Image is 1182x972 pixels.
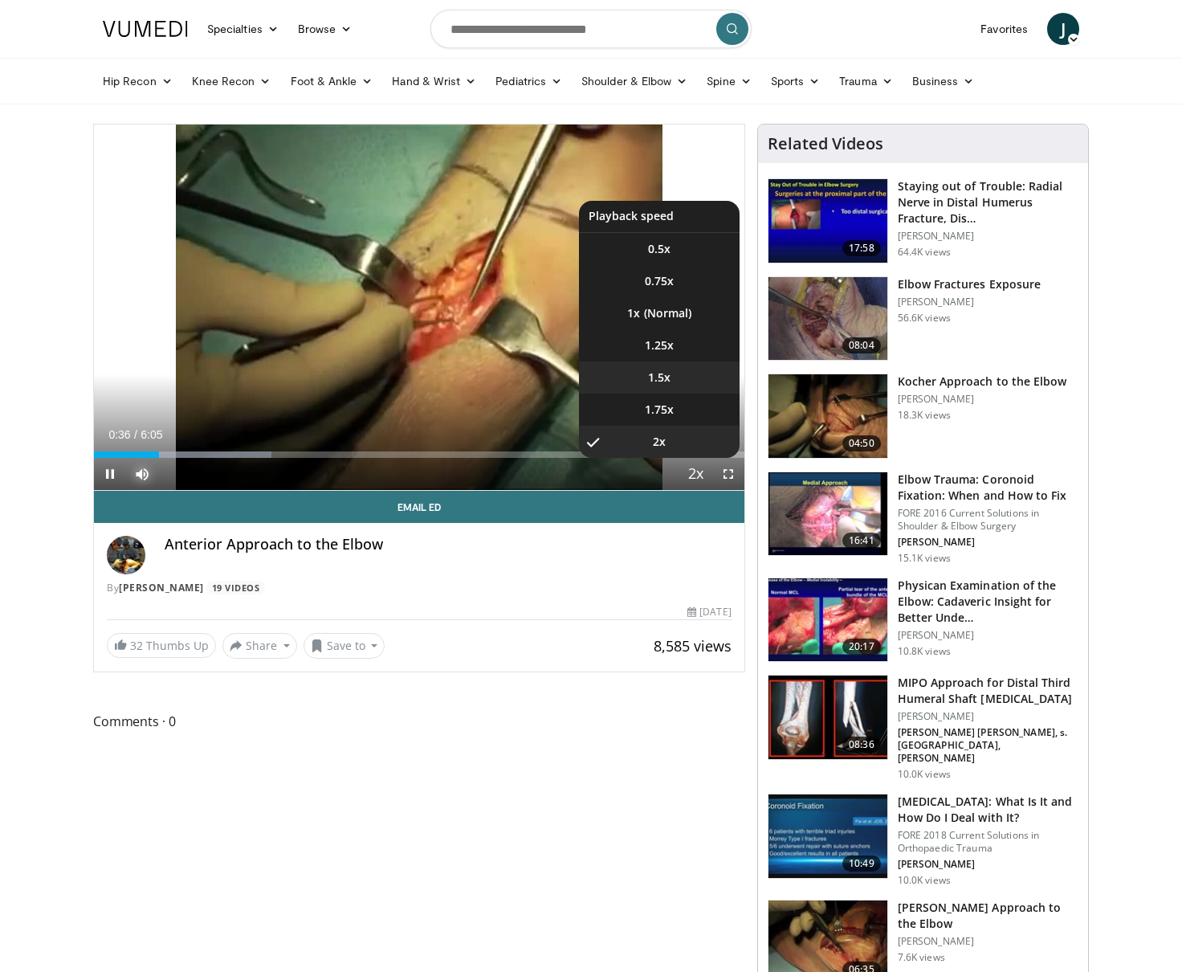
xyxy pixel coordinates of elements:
[898,246,951,259] p: 64.4K views
[382,65,486,97] a: Hand & Wrist
[842,435,881,451] span: 04:50
[898,645,951,658] p: 10.8K views
[898,768,951,781] p: 10.0K views
[898,312,951,325] p: 56.6K views
[829,65,903,97] a: Trauma
[898,507,1078,533] p: FORE 2016 Current Solutions in Shoulder & Elbow Surgery
[903,65,984,97] a: Business
[645,273,674,289] span: 0.75x
[165,536,732,553] h4: Anterior Approach to the Elbow
[768,578,1078,663] a: 20:17 Physican Examination of the Elbow: Cadaveric Insight for Better Unde… [PERSON_NAME] 10.8K v...
[761,65,830,97] a: Sports
[898,374,1067,390] h3: Kocher Approach to the Elbow
[206,581,265,594] a: 19 Videos
[645,402,674,418] span: 1.75x
[898,675,1078,707] h3: MIPO Approach for Distal Third Humeral Shaft [MEDICAL_DATA]
[842,533,881,549] span: 16:41
[971,13,1037,45] a: Favorites
[94,458,126,490] button: Pause
[898,536,1078,549] p: [PERSON_NAME]
[898,858,1078,871] p: [PERSON_NAME]
[94,451,744,458] div: Progress Bar
[768,178,1078,263] a: 17:58 Staying out of Trouble: Radial Nerve in Distal Humerus Fracture, Dis… [PERSON_NAME] 64.4K v...
[281,65,383,97] a: Foot & Ankle
[768,472,1078,565] a: 16:41 Elbow Trauma: Coronoid Fixation: When and How to Fix FORE 2016 Current Solutions in Shoulde...
[898,951,945,964] p: 7.6K views
[898,552,951,565] p: 15.1K views
[898,935,1078,948] p: [PERSON_NAME]
[93,711,745,732] span: Comments 0
[898,472,1078,504] h3: Elbow Trauma: Coronoid Fixation: When and How to Fix
[304,633,385,659] button: Save to
[94,491,744,523] a: Email Ed
[486,65,572,97] a: Pediatrics
[648,370,670,386] span: 1.5x
[107,536,145,574] img: Avatar
[141,428,162,441] span: 6:05
[130,638,143,653] span: 32
[898,230,1078,243] p: [PERSON_NAME]
[842,337,881,353] span: 08:04
[768,374,1078,459] a: 04:50 Kocher Approach to the Elbow [PERSON_NAME] 18.3K views
[842,639,881,655] span: 20:17
[198,13,288,45] a: Specialties
[768,794,887,878] img: 87bfdc82-efac-4e11-adae-ebe37a6867b8.150x105_q85_crop-smart_upscale.jpg
[134,428,137,441] span: /
[768,676,887,759] img: d4887ced-d35b-41c5-9c01-de8d228990de.150x105_q85_crop-smart_upscale.jpg
[768,179,887,263] img: Q2xRg7exoPLTwO8X4xMDoxOjB1O8AjAz_1.150x105_q85_crop-smart_upscale.jpg
[768,675,1078,781] a: 08:36 MIPO Approach for Distal Third Humeral Shaft [MEDICAL_DATA] [PERSON_NAME] [PERSON_NAME] [PE...
[898,900,1078,932] h3: [PERSON_NAME] Approach to the Elbow
[1047,13,1079,45] a: J
[107,633,216,658] a: 32 Thumbs Up
[93,65,182,97] a: Hip Recon
[898,710,1078,723] p: [PERSON_NAME]
[898,409,951,422] p: 18.3K views
[898,296,1041,308] p: [PERSON_NAME]
[898,629,1078,642] p: [PERSON_NAME]
[222,633,297,659] button: Share
[842,240,881,256] span: 17:58
[898,829,1078,855] p: FORE 2018 Current Solutions in Orthopaedic Trauma
[768,374,887,458] img: rQqFhpGihXXoLKSn4xMDoxOjBrO-I4W8.150x105_q85_crop-smart_upscale.jpg
[126,458,158,490] button: Mute
[898,178,1078,227] h3: Staying out of Trouble: Radial Nerve in Distal Humerus Fracture, Dis…
[687,605,731,619] div: [DATE]
[898,578,1078,626] h3: Physican Examination of the Elbow: Cadaveric Insight for Better Unde…
[768,134,883,153] h4: Related Videos
[898,726,1078,765] p: [PERSON_NAME] [PERSON_NAME], s. [GEOGRAPHIC_DATA], [PERSON_NAME]
[572,65,697,97] a: Shoulder & Elbow
[842,737,881,753] span: 08:36
[107,581,732,595] div: By
[680,458,712,490] button: Playback Rate
[94,125,744,491] video-js: Video Player
[119,581,204,594] a: [PERSON_NAME]
[898,276,1041,292] h3: Elbow Fractures Exposure
[712,458,744,490] button: Fullscreen
[108,428,130,441] span: 0:36
[654,636,732,655] span: 8,585 views
[898,794,1078,826] h3: [MEDICAL_DATA]: What Is It and How Do I Deal with It?
[898,393,1067,406] p: [PERSON_NAME]
[898,874,951,887] p: 10.0K views
[768,277,887,361] img: heCDP4pTuni5z6vX4xMDoxOjBrO-I4W8_11.150x105_q85_crop-smart_upscale.jpg
[653,434,666,450] span: 2x
[768,472,887,556] img: c335927e-30dc-44db-8b57-1374d2f6c350.150x105_q85_crop-smart_upscale.jpg
[648,241,670,257] span: 0.5x
[768,578,887,662] img: e77bf50f-54f1-4654-a198-5d259888286b.150x105_q85_crop-smart_upscale.jpg
[288,13,362,45] a: Browse
[768,276,1078,361] a: 08:04 Elbow Fractures Exposure [PERSON_NAME] 56.6K views
[768,794,1078,887] a: 10:49 [MEDICAL_DATA]: What Is It and How Do I Deal with It? FORE 2018 Current Solutions in Orthop...
[103,21,188,37] img: VuMedi Logo
[430,10,752,48] input: Search topics, interventions
[842,856,881,872] span: 10:49
[182,65,281,97] a: Knee Recon
[645,337,674,353] span: 1.25x
[697,65,760,97] a: Spine
[627,305,640,321] span: 1x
